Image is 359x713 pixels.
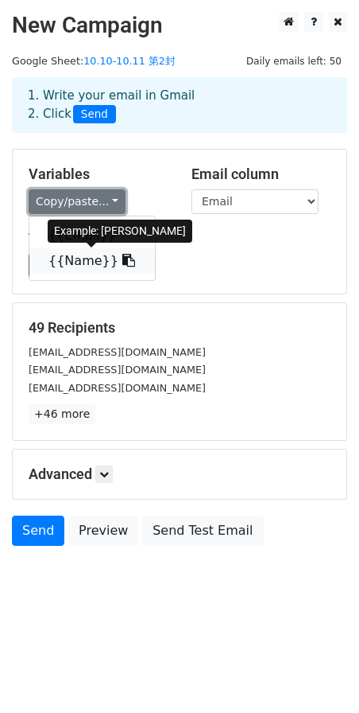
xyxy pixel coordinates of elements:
[29,404,95,424] a: +46 more
[29,166,168,183] h5: Variables
[48,220,192,243] div: Example: [PERSON_NAME]
[241,55,347,67] a: Daily emails left: 50
[29,364,206,376] small: [EMAIL_ADDRESS][DOMAIN_NAME]
[29,382,206,394] small: [EMAIL_ADDRESS][DOMAIN_NAME]
[241,53,347,70] span: Daily emails left: 50
[29,346,206,358] small: [EMAIL_ADDRESS][DOMAIN_NAME]
[83,55,176,67] a: 10.10-10.11 第2封
[280,637,359,713] iframe: Chat Widget
[191,166,330,183] h5: Email column
[16,87,343,123] div: 1. Write your email in Gmail 2. Click
[29,189,125,214] a: Copy/paste...
[280,637,359,713] div: 聊天小组件
[12,55,176,67] small: Google Sheet:
[29,223,155,248] a: {{Email}}
[12,12,347,39] h2: New Campaign
[29,319,330,337] h5: 49 Recipients
[68,516,138,546] a: Preview
[142,516,263,546] a: Send Test Email
[12,516,64,546] a: Send
[73,105,116,124] span: Send
[29,466,330,483] h5: Advanced
[29,248,155,274] a: {{Name}}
